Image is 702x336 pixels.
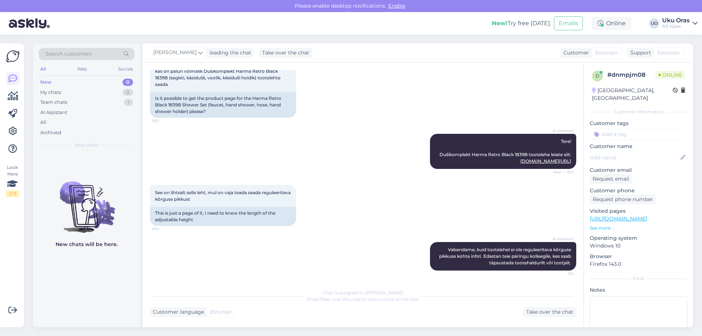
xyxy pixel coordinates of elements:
span: [PERSON_NAME] [153,49,197,57]
p: Operating system [590,234,687,242]
p: Visited pages [590,207,687,215]
div: Online [592,17,631,30]
span: New chats [75,142,98,148]
span: 9:10 [152,226,180,232]
span: 9:11 [547,271,574,276]
div: UO [649,18,659,29]
div: Archived [40,129,61,136]
span: d [596,73,599,79]
span: Vabandame, kuid tootelehel ei ole reguleeritava kõrguse pikkuse kohta infot. Edastan teie päringu... [439,247,572,265]
div: Customer [561,49,589,57]
div: 1 [124,99,133,106]
i: 'Take over the chat' [319,297,362,302]
div: Socials [117,64,135,74]
span: kas on palun võimalik Dušikomplekt Harma Retro Black 1839B (segisti, käsidušš, voolik, käsiduši h... [155,68,282,87]
div: 0 [122,79,133,86]
div: Uku Oras [662,18,690,23]
div: leading the chat [207,49,251,57]
div: [GEOGRAPHIC_DATA], [GEOGRAPHIC_DATA] [592,87,673,102]
p: Customer phone [590,187,687,195]
b: New! [492,20,507,27]
p: See more ... [590,225,687,231]
input: Add a tag [590,129,687,140]
span: Press to take control of the chat [307,297,419,302]
span: Estonian [595,49,618,57]
div: # dnmpjm08 [607,71,656,79]
div: AS Vipex [662,23,690,29]
span: AI Assistant [547,128,574,133]
div: Customer information [590,109,687,115]
p: Customer tags [590,120,687,127]
p: Customer name [590,143,687,150]
div: 0 [122,89,133,96]
span: AI Assistant [547,236,574,242]
div: Web [76,64,88,74]
div: Extra [590,275,687,282]
div: Try free [DATE]: [492,19,551,28]
div: Request phone number [590,195,656,204]
div: AI Assistant [40,109,67,116]
span: See on lihtsalt selle leht, mul on vaja teada saada reguleeritava kõrguse pikkust [155,190,292,202]
div: My chats [40,89,61,96]
a: Uku OrasAS Vipex [662,18,698,29]
img: Askly Logo [6,49,20,63]
div: Request email [590,174,632,184]
div: Is it possible to get the product page for the Harma Retro Black 1839B Shower Set (faucet, hand s... [150,92,296,118]
span: 9:10 [152,118,180,124]
p: Customer email [590,166,687,174]
div: Support [627,49,651,57]
input: Add name [590,154,679,162]
div: All [40,119,46,126]
div: New [40,79,52,86]
p: Notes [590,286,687,294]
span: Chat is assigned to [PERSON_NAME] [323,290,404,295]
div: Look Here [6,164,19,197]
span: Online [656,71,685,79]
div: 2 / 3 [6,190,19,197]
p: Windows 10 [590,242,687,250]
span: Search customers [45,50,92,58]
span: Estonian [657,49,680,57]
div: Take over the chat [259,48,312,58]
div: Team chats [40,99,67,106]
span: Estonian [210,308,233,316]
div: Take over the chat [523,307,576,317]
p: Firefox 143.0 [590,260,687,268]
a: [URL][DOMAIN_NAME] [590,215,647,222]
span: Enable [386,3,408,9]
div: All [39,64,47,74]
img: No chats [33,168,140,234]
a: [DOMAIN_NAME][URL] [520,158,571,164]
p: New chats will be here. [56,241,118,248]
span: Seen ✓ 9:10 [547,169,574,175]
p: Browser [590,253,687,260]
div: Customer language [150,308,204,316]
button: Emails [554,16,583,30]
div: This is just a page of it, I need to know the length of the adjustable height [150,207,296,226]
